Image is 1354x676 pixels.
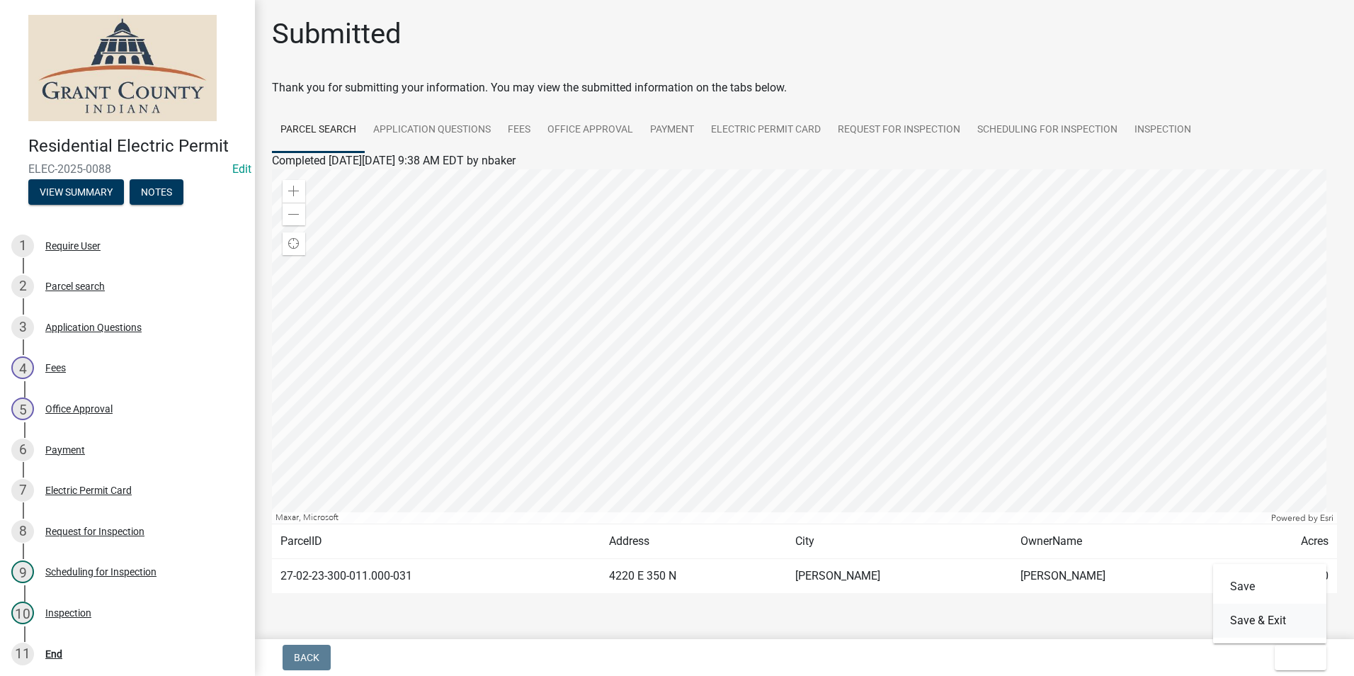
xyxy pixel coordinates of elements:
[365,108,499,153] a: Application Questions
[294,652,319,663] span: Back
[45,608,91,618] div: Inspection
[11,275,34,298] div: 2
[283,180,305,203] div: Zoom in
[1237,524,1337,559] td: Acres
[702,108,829,153] a: Electric Permit Card
[272,17,402,51] h1: Submitted
[130,187,183,198] wm-modal-confirm: Notes
[45,281,105,291] div: Parcel search
[45,363,66,373] div: Fees
[1012,524,1237,559] td: OwnerName
[28,15,217,121] img: Grant County, Indiana
[1213,604,1326,638] button: Save & Exit
[272,154,516,167] span: Completed [DATE][DATE] 9:38 AM EDT by nbaker
[1213,570,1326,604] button: Save
[787,524,1012,559] td: City
[28,162,227,176] span: ELEC-2025-0088
[601,524,787,559] td: Address
[283,203,305,225] div: Zoom out
[45,241,101,251] div: Require User
[969,108,1126,153] a: Scheduling for Inspection
[1320,513,1333,523] a: Esri
[11,520,34,543] div: 8
[11,602,34,624] div: 10
[1286,652,1307,663] span: Exit
[1012,559,1237,594] td: [PERSON_NAME]
[539,108,642,153] a: Office Approval
[499,108,539,153] a: Fees
[45,649,62,659] div: End
[232,162,251,176] wm-modal-confirm: Edit Application Number
[11,316,34,339] div: 3
[45,322,142,332] div: Application Questions
[283,645,331,670] button: Back
[642,108,702,153] a: Payment
[45,445,85,455] div: Payment
[28,187,124,198] wm-modal-confirm: Summary
[11,479,34,502] div: 7
[11,398,34,420] div: 5
[1126,108,1200,153] a: Inspection
[829,108,969,153] a: Request for Inspection
[272,108,365,153] a: Parcel search
[272,524,601,559] td: ParcelID
[1268,512,1337,524] div: Powered by
[28,136,244,157] h4: Residential Electric Permit
[45,404,113,414] div: Office Approval
[11,235,34,257] div: 1
[283,232,305,255] div: Find my location
[11,643,34,665] div: 11
[45,526,144,536] div: Request for Inspection
[272,512,1268,524] div: Maxar, Microsoft
[232,162,251,176] a: Edit
[1237,559,1337,594] td: 2.000
[11,560,34,583] div: 9
[28,179,124,205] button: View Summary
[1275,645,1326,670] button: Exit
[11,356,34,379] div: 4
[272,559,601,594] td: 27-02-23-300-011.000-031
[130,179,183,205] button: Notes
[45,485,132,495] div: Electric Permit Card
[787,559,1012,594] td: [PERSON_NAME]
[601,559,787,594] td: 4220 E 350 N
[11,439,34,461] div: 6
[1213,564,1326,643] div: Exit
[272,79,1337,96] div: Thank you for submitting your information. You may view the submitted information on the tabs below.
[45,567,157,577] div: Scheduling for Inspection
